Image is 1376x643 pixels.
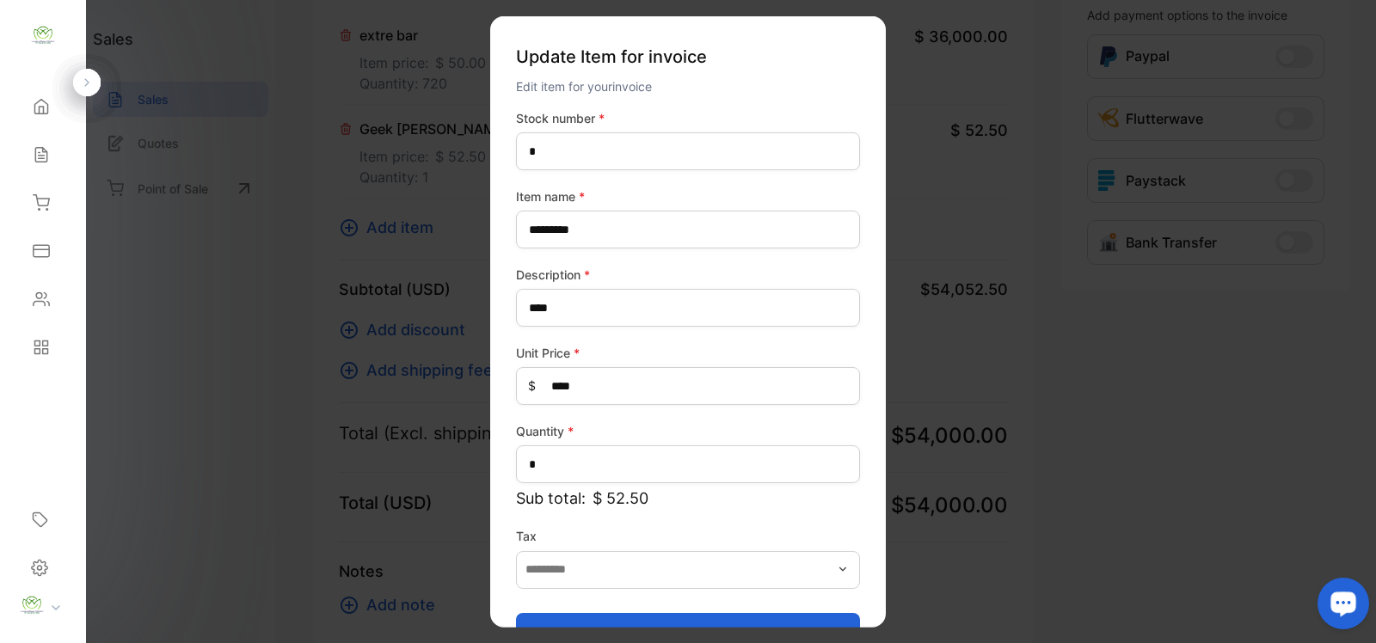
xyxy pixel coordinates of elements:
span: $ [528,377,536,395]
p: Update Item for invoice [516,37,860,77]
span: Edit item for your invoice [516,79,652,94]
img: logo [30,22,56,48]
p: Sub total: [516,487,860,510]
img: profile [19,592,45,618]
span: $ 52.50 [593,487,648,510]
label: Tax [516,527,860,545]
label: Stock number [516,109,860,127]
iframe: LiveChat chat widget [1304,571,1376,643]
label: Quantity [516,422,860,440]
label: Item name [516,187,860,205]
label: Unit Price [516,344,860,362]
label: Description [516,266,860,284]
